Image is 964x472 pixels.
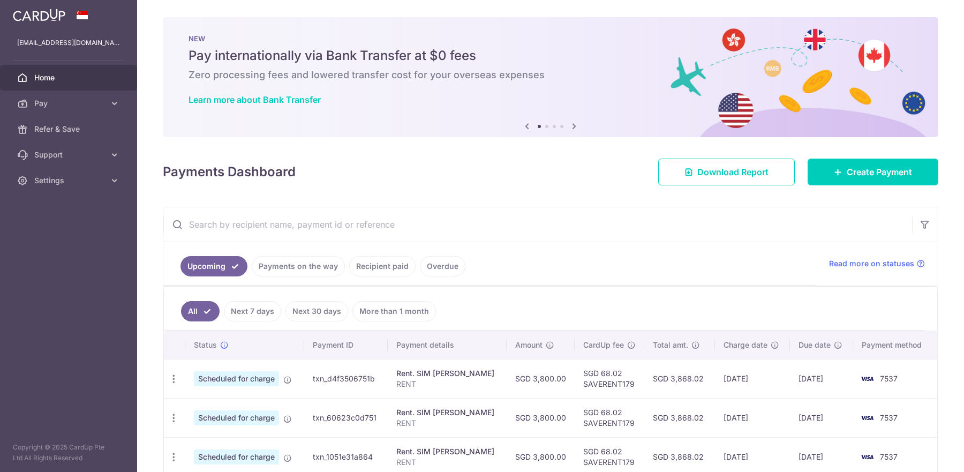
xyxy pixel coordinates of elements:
img: Bank Card [856,451,878,463]
div: Rent. SIM [PERSON_NAME] [396,368,498,379]
div: Rent. SIM [PERSON_NAME] [396,446,498,457]
span: Read more on statuses [829,258,914,269]
span: CardUp fee [583,340,624,350]
td: SGD 3,868.02 [644,398,714,437]
th: Payment ID [304,331,388,359]
span: Home [34,72,105,83]
a: Read more on statuses [829,258,925,269]
td: [DATE] [715,398,790,437]
iframe: Opens a widget where you can find more information [895,440,953,467]
th: Payment details [388,331,507,359]
a: Learn more about Bank Transfer [189,94,321,105]
td: SGD 68.02 SAVERENT179 [575,359,644,398]
span: Total amt. [653,340,688,350]
a: Overdue [420,256,465,276]
span: Due date [799,340,831,350]
img: Bank Card [856,372,878,385]
span: 7537 [880,374,898,383]
a: Download Report [658,159,795,185]
span: Status [194,340,217,350]
a: Next 30 days [285,301,348,321]
div: Rent. SIM [PERSON_NAME] [396,407,498,418]
p: NEW [189,34,913,43]
a: Payments on the way [252,256,345,276]
span: Refer & Save [34,124,105,134]
img: Bank Card [856,411,878,424]
a: More than 1 month [352,301,436,321]
td: [DATE] [790,359,853,398]
td: SGD 3,868.02 [644,359,714,398]
span: Scheduled for charge [194,371,279,386]
h5: Pay internationally via Bank Transfer at $0 fees [189,47,913,64]
img: Bank transfer banner [163,17,938,137]
p: [EMAIL_ADDRESS][DOMAIN_NAME] [17,38,120,48]
input: Search by recipient name, payment id or reference [163,207,912,242]
span: Amount [515,340,543,350]
td: [DATE] [790,398,853,437]
p: RENT [396,418,498,429]
span: Support [34,149,105,160]
td: txn_60623c0d751 [304,398,388,437]
td: SGD 3,800.00 [507,359,575,398]
td: [DATE] [715,359,790,398]
span: 7537 [880,452,898,461]
span: Pay [34,98,105,109]
p: RENT [396,379,498,389]
a: Create Payment [808,159,938,185]
span: Scheduled for charge [194,449,279,464]
span: Create Payment [847,166,912,178]
span: Download Report [697,166,769,178]
a: Recipient paid [349,256,416,276]
span: 7537 [880,413,898,422]
span: Charge date [724,340,767,350]
td: txn_d4f3506751b [304,359,388,398]
td: SGD 68.02 SAVERENT179 [575,398,644,437]
img: CardUp [13,9,65,21]
a: Upcoming [180,256,247,276]
p: RENT [396,457,498,468]
h4: Payments Dashboard [163,162,296,182]
th: Payment method [853,331,937,359]
a: Next 7 days [224,301,281,321]
h6: Zero processing fees and lowered transfer cost for your overseas expenses [189,69,913,81]
span: Scheduled for charge [194,410,279,425]
a: All [181,301,220,321]
td: SGD 3,800.00 [507,398,575,437]
span: Settings [34,175,105,186]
